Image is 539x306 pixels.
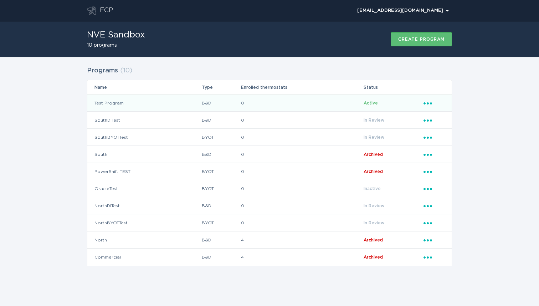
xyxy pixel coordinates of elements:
[241,249,363,266] td: 4
[87,214,452,231] tr: 83377a20e7264d7bae746b314e85a0ee
[423,253,445,261] div: Popover menu
[364,187,381,191] span: Inactive
[398,37,445,41] div: Create program
[241,197,363,214] td: 0
[241,180,363,197] td: 0
[87,214,201,231] td: NorthBYOTTest
[87,80,452,95] tr: Table Headers
[241,146,363,163] td: 0
[87,197,201,214] td: NorthDITest
[87,80,201,95] th: Name
[201,95,241,112] td: B&D
[87,64,118,77] h2: Programs
[423,219,445,227] div: Popover menu
[87,163,201,180] td: PowerShift TEST
[423,185,445,193] div: Popover menu
[87,231,452,249] tr: 116e07f7915c4c4a9324842179135979
[87,95,201,112] td: Test Program
[364,135,384,139] span: In Review
[423,99,445,107] div: Popover menu
[201,180,241,197] td: BYOT
[391,32,452,46] button: Create program
[87,95,452,112] tr: fc965d71b8e644e187efd24587ccd12c
[201,249,241,266] td: B&D
[241,129,363,146] td: 0
[87,249,201,266] td: Commercial
[201,163,241,180] td: BYOT
[87,112,201,129] td: SouthDITest
[364,169,383,174] span: Archived
[364,221,384,225] span: In Review
[241,231,363,249] td: 4
[87,146,452,163] tr: 42761ba875c643c9a42209b7258b2ec5
[423,168,445,175] div: Popover menu
[241,80,363,95] th: Enrolled thermostats
[354,5,452,16] div: Popover menu
[423,151,445,158] div: Popover menu
[423,116,445,124] div: Popover menu
[241,112,363,129] td: 0
[241,95,363,112] td: 0
[87,180,201,197] td: OracleTest
[354,5,452,16] button: Open user account details
[87,31,145,39] h1: NVE Sandbox
[364,255,383,259] span: Archived
[423,202,445,210] div: Popover menu
[423,236,445,244] div: Popover menu
[87,231,201,249] td: North
[87,163,452,180] tr: d3ebbe26646c42a587ebc76e3d10c38b
[364,152,383,157] span: Archived
[201,214,241,231] td: BYOT
[120,67,132,74] span: ( 10 )
[87,249,452,266] tr: 4b12f45bbec648bb849041af0e128f2c
[201,112,241,129] td: B&D
[87,43,145,48] h2: 10 programs
[201,197,241,214] td: B&D
[364,238,383,242] span: Archived
[364,118,384,122] span: In Review
[87,197,452,214] tr: 8198219c6da24ec286c291abafba40da
[241,163,363,180] td: 0
[201,80,241,95] th: Type
[100,6,113,15] div: ECP
[201,129,241,146] td: BYOT
[87,180,452,197] tr: 628d02043c56473e9ef05a6774d164d6
[364,204,384,208] span: In Review
[423,133,445,141] div: Popover menu
[87,129,201,146] td: SouthBYOTTest
[201,231,241,249] td: B&D
[357,9,449,13] div: [EMAIL_ADDRESS][DOMAIN_NAME]
[87,129,452,146] tr: db1a91d69cd64bd4af200559586165b5
[87,6,96,15] button: Go to dashboard
[87,146,201,163] td: South
[241,214,363,231] td: 0
[364,101,378,105] span: Active
[201,146,241,163] td: B&D
[87,112,452,129] tr: 8a10b352683d4066856916e58640d313
[363,80,423,95] th: Status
